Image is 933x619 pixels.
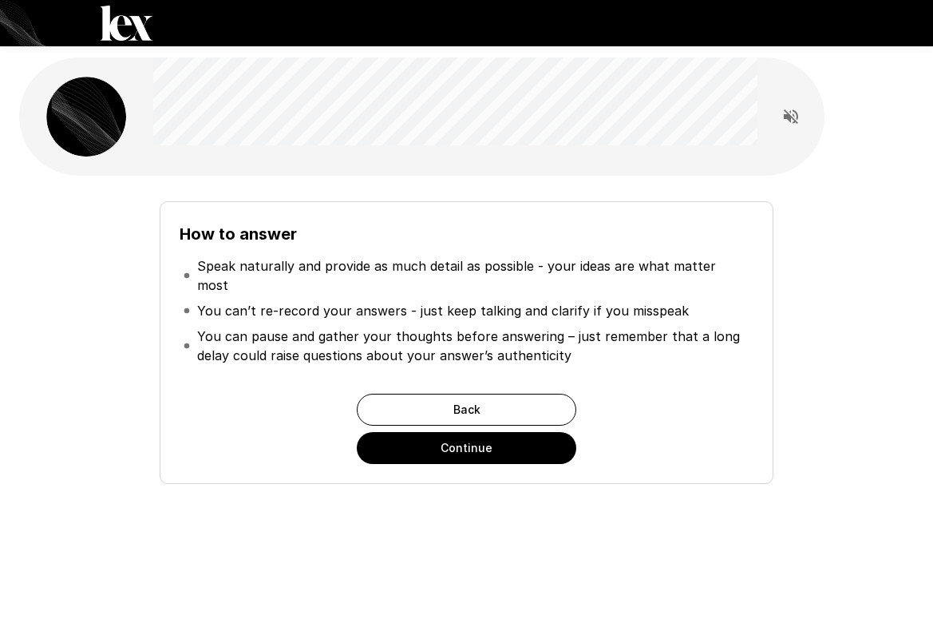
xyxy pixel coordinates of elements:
img: lex_avatar2.png [46,77,126,157]
button: Back [357,394,576,426]
button: Read questions aloud [775,101,807,133]
p: You can’t re-record your answers - just keep talking and clarify if you misspeak [197,301,689,320]
b: How to answer [180,224,297,244]
button: Continue [357,432,576,464]
p: Speak naturally and provide as much detail as possible - your ideas are what matter most [197,256,749,295]
p: You can pause and gather your thoughts before answering – just remember that a long delay could r... [197,327,749,365]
